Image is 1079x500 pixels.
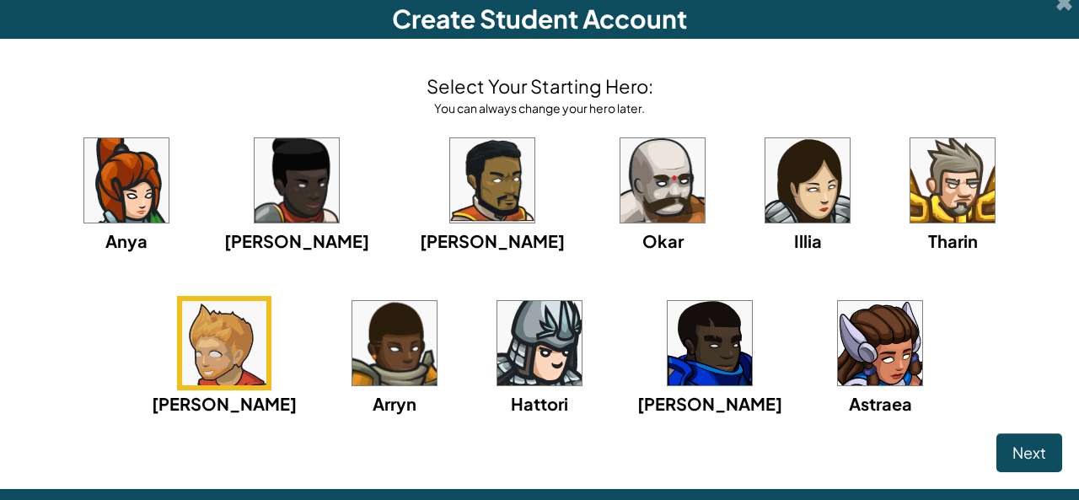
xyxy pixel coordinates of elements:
span: [PERSON_NAME] [420,230,565,251]
img: portrait.png [910,138,995,223]
button: Next [996,433,1062,472]
span: [PERSON_NAME] [152,393,297,414]
img: portrait.png [255,138,339,223]
span: Create Student Account [392,3,687,35]
img: portrait.png [497,301,582,385]
img: portrait.png [450,138,534,223]
span: Hattori [511,393,568,414]
span: Illia [794,230,822,251]
img: portrait.png [620,138,705,223]
span: [PERSON_NAME] [637,393,782,414]
span: Next [1012,443,1046,462]
img: portrait.png [84,138,169,223]
img: portrait.png [352,301,437,385]
span: [PERSON_NAME] [224,230,369,251]
img: portrait.png [765,138,850,223]
img: portrait.png [838,301,922,385]
div: You can always change your hero later. [427,99,653,116]
span: Arryn [373,393,416,414]
span: Anya [105,230,148,251]
img: portrait.png [182,301,266,385]
img: portrait.png [668,301,752,385]
h4: Select Your Starting Hero: [427,73,653,99]
span: Okar [642,230,684,251]
span: Astraea [849,393,912,414]
span: Tharin [928,230,978,251]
